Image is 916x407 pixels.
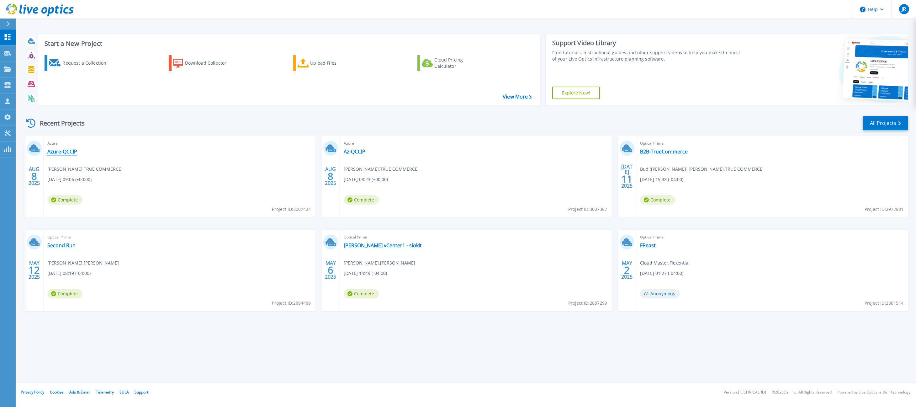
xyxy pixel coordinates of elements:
[69,389,90,395] a: Ads & Email
[29,267,40,273] span: 12
[45,40,532,47] h3: Start a New Project
[28,259,40,281] div: MAY 2025
[47,242,76,249] a: Second Run
[325,165,336,188] div: AUG 2025
[344,140,608,147] span: Azure
[47,176,92,183] span: [DATE] 09:06 (+00:00)
[344,242,422,249] a: [PERSON_NAME] vCenter1 - siokit
[135,389,148,395] a: Support
[624,267,630,273] span: 2
[272,300,311,307] span: Project ID: 2894489
[621,176,633,182] span: 11
[21,389,44,395] a: Privacy Policy
[434,57,484,69] div: Cloud Pricing Calculator
[640,140,904,147] span: Optical Prime
[293,55,363,71] a: Upload Files
[417,55,487,71] a: Cloud Pricing Calculator
[552,87,600,99] a: Explore Now!
[865,300,903,307] span: Project ID: 2881514
[45,55,114,71] a: Request a Collection
[640,242,656,249] a: FPeast
[640,289,680,298] span: Anonymous
[344,289,379,298] span: Complete
[344,260,415,266] span: [PERSON_NAME] , [PERSON_NAME]
[47,148,77,155] a: Azure-QCCIP
[503,94,532,100] a: View More
[310,57,360,69] div: Upload Files
[47,260,119,266] span: [PERSON_NAME] , [PERSON_NAME]
[640,195,675,205] span: Complete
[344,176,388,183] span: [DATE] 08:23 (+00:00)
[621,165,633,188] div: [DATE] 2025
[344,234,608,241] span: Optical Prime
[344,270,387,277] span: [DATE] 14:49 (-04:00)
[640,260,690,266] span: Cloud Master , Flexential
[47,166,121,173] span: [PERSON_NAME] , TRUE COMMERCE
[865,206,903,213] span: Project ID: 2972881
[328,174,333,179] span: 8
[344,148,365,155] a: Az-QCCIP
[552,39,740,47] div: Support Video Library
[185,57,235,69] div: Download Collector
[328,267,333,273] span: 6
[272,206,311,213] span: Project ID: 3007424
[837,390,910,394] li: Powered by Live Optics, a Dell Technology
[62,57,113,69] div: Request a Collection
[31,174,37,179] span: 8
[344,166,417,173] span: [PERSON_NAME] , TRUE COMMERCE
[772,390,832,394] li: © 2025 Dell Inc. All Rights Reserved
[325,259,336,281] div: MAY 2025
[568,300,607,307] span: Project ID: 2887299
[47,234,312,241] span: Optical Prime
[640,176,683,183] span: [DATE] 15:38 (-04:00)
[640,148,688,155] a: B2B-TrueCommerce
[552,50,740,62] div: Find tutorials, instructional guides and other support videos to help you make the most of your L...
[169,55,239,71] a: Download Collector
[47,140,312,147] span: Azure
[640,234,904,241] span: Optical Prime
[24,115,93,131] div: Recent Projects
[96,389,114,395] a: Telemetry
[344,195,379,205] span: Complete
[28,165,40,188] div: AUG 2025
[50,389,64,395] a: Cookies
[47,195,82,205] span: Complete
[724,390,766,394] li: Version: [TECHNICAL_ID]
[640,270,683,277] span: [DATE] 01:27 (-04:00)
[902,7,906,12] span: JR
[863,116,908,130] a: All Projects
[47,270,91,277] span: [DATE] 08:19 (-04:00)
[621,259,633,281] div: MAY 2025
[640,166,762,173] span: Bud ([PERSON_NAME]) [PERSON_NAME] , TRUE COMMERCE
[119,389,129,395] a: EULA
[47,289,82,298] span: Complete
[568,206,607,213] span: Project ID: 3007367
